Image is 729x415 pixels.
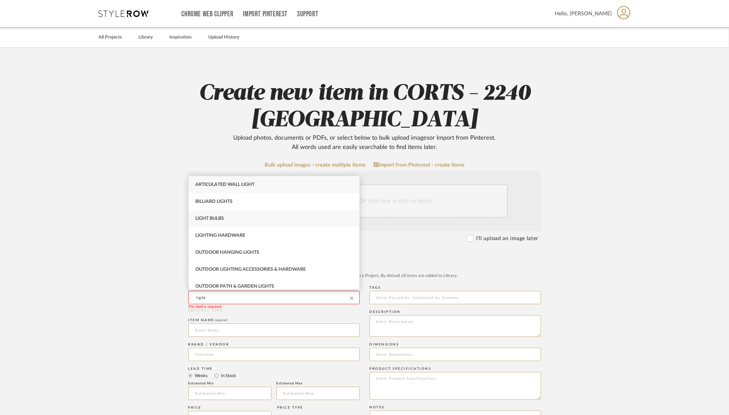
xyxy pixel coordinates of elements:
a: Support [297,11,318,17]
label: In Stock [221,372,237,379]
div: Upload photos, documents or PDFs, or select below to bulk upload images or Import from Pinterest ... [228,133,501,152]
div: Tags [370,286,541,290]
input: Enter Keywords, Separated by Commas [370,291,541,304]
span: Light Bulbs [195,216,224,221]
div: Description [370,310,541,314]
input: Estimated Min [188,387,272,400]
label: I'll upload an image later [476,234,538,242]
input: Unknown [188,348,360,361]
h2: Create new item in CORTS - 2240 [GEOGRAPHIC_DATA] [153,80,577,152]
div: Estimated Min [188,381,272,385]
label: Weeks [194,372,208,379]
mat-radio-group: Select item type [188,371,360,380]
div: Lead Time [188,367,360,371]
input: Type a category to search and select [188,291,360,304]
span: Hello, [PERSON_NAME] [555,10,612,18]
div: Brand / Vendor [188,343,360,346]
span: Outdoor Path & Garden Lights [195,284,274,289]
a: Import Pinterest [243,11,287,17]
a: Library [139,33,153,42]
input: Estimated Max [276,387,360,400]
span: Outdoor Lighting Accessories & Hardware [195,267,306,272]
a: All Projects [99,33,122,42]
div: This field is required [188,304,222,310]
mat-radio-group: Select item type [188,263,541,271]
div: PRODUCT TYPE [188,308,360,313]
span: Billiard Lights [195,199,233,204]
div: Notes [370,405,541,409]
div: Upload JPG/PNG images or PDF drawings to create an item with maximum functionality in a Project. ... [188,273,541,279]
span: Lighting Hardware [195,233,245,238]
a: Inspiration [170,33,192,42]
span: Outdoor Hanging Lights [195,250,259,255]
a: Chrome Web Clipper [182,11,234,17]
div: Item Type [188,257,541,261]
div: Estimated Max [276,381,360,385]
a: Upload History [209,33,240,42]
a: Bulk upload images - create multiple items [265,162,365,168]
div: Price Type [277,406,320,410]
div: Product Specifications [370,367,541,371]
span: required [214,319,227,322]
div: Dimensions [370,343,541,346]
input: Enter Name [188,324,360,337]
a: Import from Pinterest - create items [374,162,464,168]
span: Articulated Wall Light [195,182,255,187]
input: Enter Dimensions [370,348,541,361]
div: Price [188,406,272,410]
div: Item name [188,318,360,322]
